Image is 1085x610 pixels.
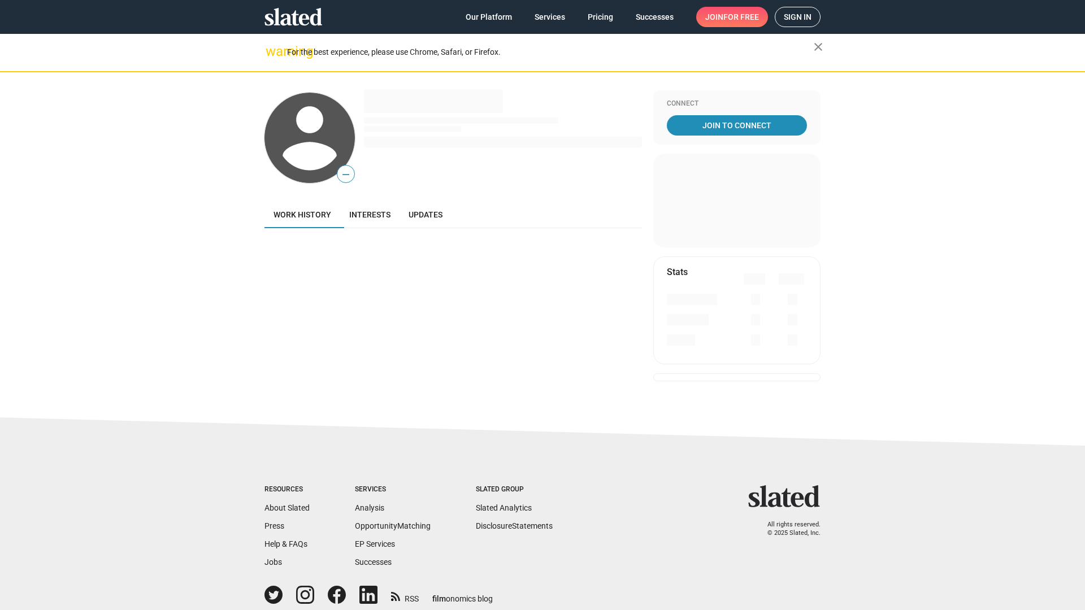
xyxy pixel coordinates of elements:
a: Join To Connect [667,115,807,136]
a: DisclosureStatements [476,521,553,530]
a: Slated Analytics [476,503,532,512]
a: Pricing [579,7,622,27]
span: film [432,594,446,603]
mat-card-title: Stats [667,266,688,278]
span: Interests [349,210,390,219]
span: — [337,167,354,182]
a: Work history [264,201,340,228]
div: Connect [667,99,807,108]
mat-icon: warning [266,45,279,58]
a: Help & FAQs [264,539,307,548]
mat-icon: close [811,40,825,54]
a: Updates [400,201,452,228]
a: Sign in [775,7,821,27]
span: Successes [636,7,674,27]
span: for free [723,7,759,27]
span: Pricing [588,7,613,27]
span: Services [535,7,565,27]
div: Resources [264,485,310,494]
a: About Slated [264,503,310,512]
a: Services [526,7,574,27]
a: EP Services [355,539,395,548]
span: Updates [409,210,442,219]
a: Press [264,521,284,530]
a: Successes [355,557,392,567]
span: Join [705,7,759,27]
a: Joinfor free [696,7,768,27]
p: All rights reserved. © 2025 Slated, Inc. [756,521,821,537]
span: Work history [274,210,331,219]
a: Interests [340,201,400,228]
a: OpportunityMatching [355,521,431,530]
a: Analysis [355,503,384,512]
a: Jobs [264,557,282,567]
span: Join To Connect [669,115,805,136]
div: Slated Group [476,485,553,494]
div: For the best experience, please use Chrome, Safari, or Firefox. [287,45,814,60]
a: Successes [627,7,683,27]
a: Our Platform [457,7,521,27]
a: filmonomics blog [432,585,493,604]
span: Sign in [784,7,811,27]
a: RSS [391,587,419,604]
span: Our Platform [466,7,512,27]
div: Services [355,485,431,494]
